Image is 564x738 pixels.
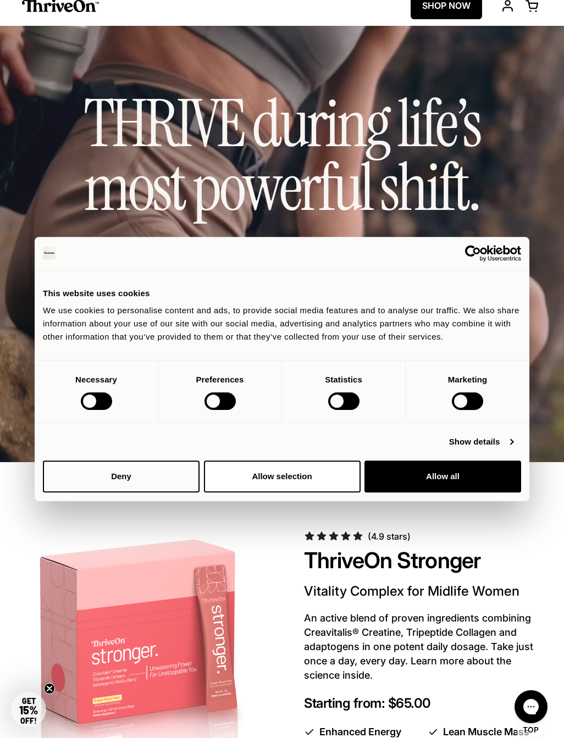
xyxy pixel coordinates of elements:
button: Close teaser [44,683,55,694]
button: Deny [43,460,200,492]
strong: Preferences [196,375,244,384]
strong: Marketing [448,375,488,384]
strong: Necessary [75,375,117,384]
img: logo [43,247,56,259]
a: Usercentrics Cookiebot - opens in a new window [425,245,521,262]
span: (4.9 stars) [368,531,411,542]
span: OFF! [20,716,37,725]
p: An active blend of proven ingredients combining Creavitalis® Creatine, Tripeptide Collagen and ad... [304,611,542,682]
a: ThriveOn Stronger [304,547,480,575]
span: Top [523,725,539,735]
div: GET15% OFF!Close teaser [11,692,46,727]
span: GET [19,696,38,716]
button: Allow selection [204,460,361,492]
a: Show details [449,435,513,448]
p: Starting from: $65.00 [304,696,542,712]
div: This website uses cookies [43,287,521,300]
iframe: Gorgias live chat messenger [509,686,553,727]
span: 15% [19,703,38,717]
strong: Statistics [325,375,362,384]
h1: THRIVE during life’s most powerful shift. [44,92,520,220]
p: Vitality Complex for Midlife Women [304,582,542,600]
button: Allow all [364,460,521,492]
div: We use cookies to personalise content and ads, to provide social media features and to analyse ou... [43,304,521,343]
